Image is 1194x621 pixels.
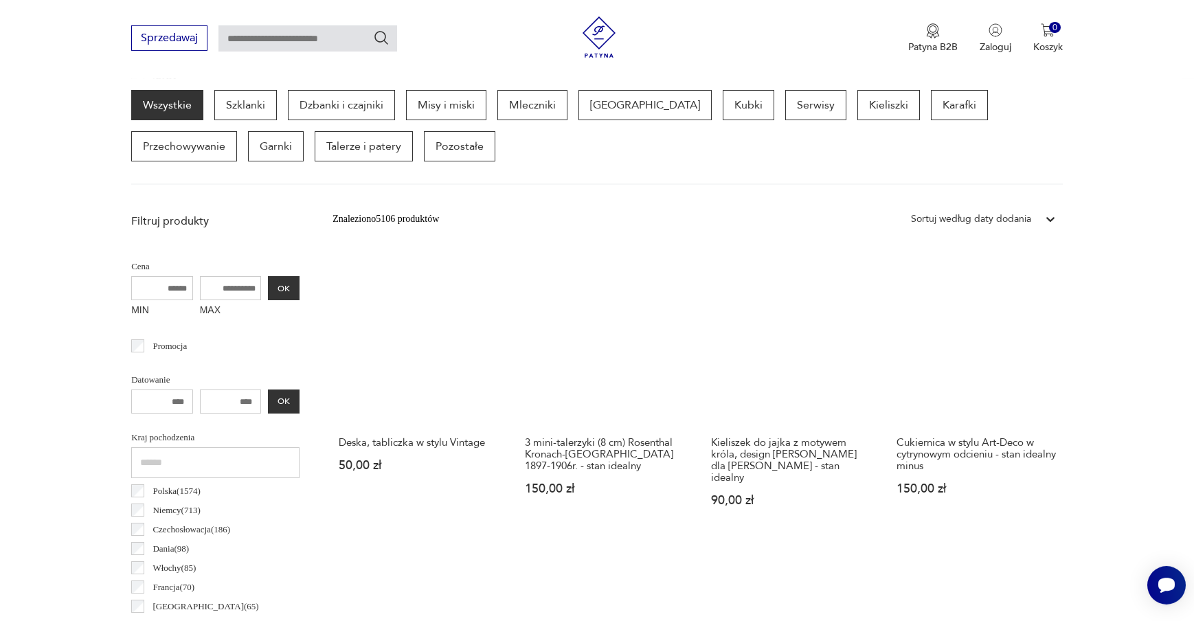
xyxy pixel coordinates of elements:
[131,131,237,161] a: Przechowywanie
[908,23,958,54] button: Patyna B2B
[153,484,200,499] p: Polska ( 1574 )
[519,253,691,533] a: 3 mini-talerzyki (8 cm) Rosenthal Kronach-Bavaria 1897-1906r. - stan idealny3 mini-talerzyki (8 c...
[214,90,277,120] a: Szklanki
[288,90,395,120] a: Dzbanki i czajniki
[268,389,300,414] button: OK
[424,131,495,161] a: Pozostałe
[339,437,499,449] h3: Deska, tabliczka w stylu Vintage
[705,253,877,533] a: Kieliszek do jajka z motywem króla, design Michael Sieger dla Ritzenhoff - stan idealnyKieliszek ...
[153,522,230,537] p: Czechosłowacja ( 186 )
[989,23,1002,37] img: Ikonka użytkownika
[153,599,258,614] p: [GEOGRAPHIC_DATA] ( 65 )
[153,503,200,518] p: Niemcy ( 713 )
[248,131,304,161] a: Garnki
[926,23,940,38] img: Ikona medalu
[897,437,1057,472] h3: Cukiernica w stylu Art-Deco w cytrynowym odcieniu - stan idealny minus
[339,460,499,471] p: 50,00 zł
[131,25,207,51] button: Sprzedawaj
[1147,566,1186,605] iframe: Smartsupp widget button
[333,212,439,227] div: Znaleziono 5106 produktów
[153,541,189,556] p: Dania ( 98 )
[578,90,712,120] a: [GEOGRAPHIC_DATA]
[857,90,920,120] a: Kieliszki
[315,131,413,161] a: Talerze i patery
[406,90,486,120] a: Misy i miski
[897,483,1057,495] p: 150,00 zł
[131,372,300,387] p: Datowanie
[131,214,300,229] p: Filtruj produkty
[711,437,871,484] h3: Kieliszek do jajka z motywem króla, design [PERSON_NAME] dla [PERSON_NAME] - stan idealny
[497,90,567,120] a: Mleczniki
[131,259,300,274] p: Cena
[1049,22,1061,34] div: 0
[200,300,262,322] label: MAX
[908,41,958,54] p: Patyna B2B
[785,90,846,120] a: Serwisy
[153,561,196,576] p: Włochy ( 85 )
[890,253,1063,533] a: Cukiernica w stylu Art-Deco w cytrynowym odcieniu - stan idealny minusCukiernica w stylu Art-Deco...
[333,253,505,533] a: Deska, tabliczka w stylu VintageDeska, tabliczka w stylu Vintage50,00 zł
[980,41,1011,54] p: Zaloguj
[980,23,1011,54] button: Zaloguj
[131,300,193,322] label: MIN
[525,437,685,472] h3: 3 mini-talerzyki (8 cm) Rosenthal Kronach-[GEOGRAPHIC_DATA] 1897-1906r. - stan idealny
[131,430,300,445] p: Kraj pochodzenia
[131,90,203,120] a: Wszystkie
[1033,23,1063,54] button: 0Koszyk
[931,90,988,120] a: Karafki
[711,495,871,506] p: 90,00 zł
[153,580,194,595] p: Francja ( 70 )
[723,90,774,120] a: Kubki
[1033,41,1063,54] p: Koszyk
[578,16,620,58] img: Patyna - sklep z meblami i dekoracjami vintage
[911,212,1031,227] div: Sortuj według daty dodania
[908,23,958,54] a: Ikona medaluPatyna B2B
[373,30,390,46] button: Szukaj
[1041,23,1055,37] img: Ikona koszyka
[268,276,300,300] button: OK
[153,339,187,354] p: Promocja
[131,34,207,44] a: Sprzedawaj
[525,483,685,495] p: 150,00 zł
